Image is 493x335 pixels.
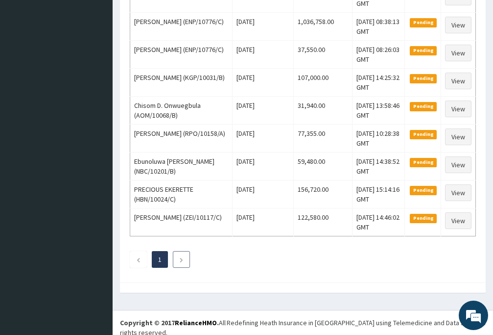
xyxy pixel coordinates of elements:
[130,41,233,69] td: [PERSON_NAME] (ENP/10776/C)
[445,129,471,145] a: View
[232,208,293,236] td: [DATE]
[410,158,437,167] span: Pending
[232,13,293,41] td: [DATE]
[352,41,405,69] td: [DATE] 08:26:03 GMT
[293,69,352,97] td: 107,000.00
[232,125,293,153] td: [DATE]
[410,214,437,223] span: Pending
[130,125,233,153] td: [PERSON_NAME] (RPO/10158/A)
[232,180,293,208] td: [DATE]
[232,153,293,180] td: [DATE]
[293,125,352,153] td: 77,355.00
[293,97,352,125] td: 31,940.00
[410,46,437,55] span: Pending
[158,255,162,264] a: Page 1 is your current page
[352,97,405,125] td: [DATE] 13:58:46 GMT
[352,208,405,236] td: [DATE] 14:46:02 GMT
[352,69,405,97] td: [DATE] 14:25:32 GMT
[445,212,471,229] a: View
[130,208,233,236] td: [PERSON_NAME] (ZEI/10117/C)
[232,97,293,125] td: [DATE]
[410,186,437,195] span: Pending
[136,255,141,264] a: Previous page
[352,125,405,153] td: [DATE] 10:28:38 GMT
[410,18,437,27] span: Pending
[130,153,233,180] td: Ebunoluwa [PERSON_NAME] (NBC/10201/B)
[410,102,437,111] span: Pending
[232,69,293,97] td: [DATE]
[57,103,135,203] span: We're online!
[130,69,233,97] td: [PERSON_NAME] (KGP/10031/B)
[120,318,219,327] strong: Copyright © 2017 .
[232,41,293,69] td: [DATE]
[445,45,471,61] a: View
[352,13,405,41] td: [DATE] 08:38:13 GMT
[130,13,233,41] td: [PERSON_NAME] (ENP/10776/C)
[410,74,437,83] span: Pending
[293,180,352,208] td: 156,720.00
[175,318,217,327] a: RelianceHMO
[445,156,471,173] a: View
[130,180,233,208] td: PRECIOUS EKERETTE (HBN/10024/C)
[293,41,352,69] td: 37,550.00
[5,228,187,262] textarea: Type your message and hit 'Enter'
[445,73,471,89] a: View
[179,255,184,264] a: Next page
[293,13,352,41] td: 1,036,758.00
[445,184,471,201] a: View
[445,101,471,117] a: View
[445,17,471,33] a: View
[130,97,233,125] td: Chisom D. Onwuegbula (AOM/10068/B)
[352,153,405,180] td: [DATE] 14:38:52 GMT
[293,153,352,180] td: 59,480.00
[51,55,164,68] div: Chat with us now
[410,130,437,139] span: Pending
[352,180,405,208] td: [DATE] 15:14:16 GMT
[18,49,40,74] img: d_794563401_company_1708531726252_794563401
[227,318,486,328] div: Redefining Heath Insurance in [GEOGRAPHIC_DATA] using Telemedicine and Data Science!
[293,208,352,236] td: 122,580.00
[161,5,184,28] div: Minimize live chat window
